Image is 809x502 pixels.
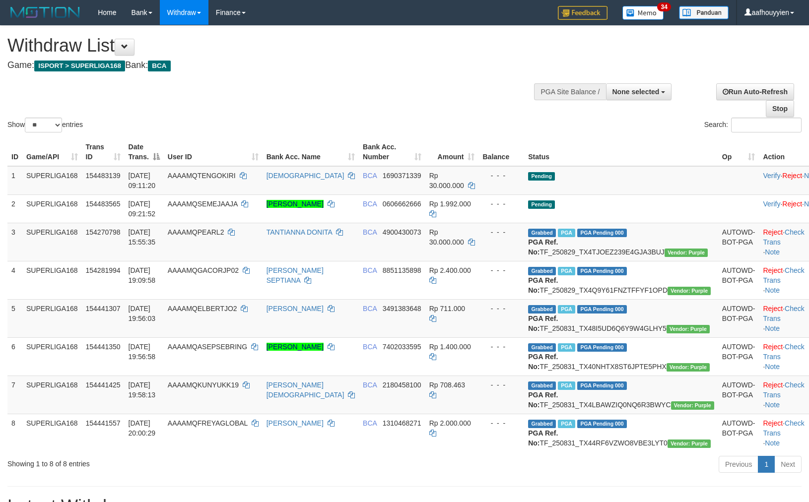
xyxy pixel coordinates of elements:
[363,419,377,427] span: BCA
[765,363,780,371] a: Note
[528,305,556,314] span: Grabbed
[22,166,82,195] td: SUPERLIGA168
[86,419,121,427] span: 154441557
[524,261,718,299] td: TF_250829_TX4Q9Y61FNZTFFYF1OPD
[7,223,22,261] td: 3
[763,343,783,351] a: Reject
[429,172,464,189] span: Rp 30.000.000
[528,172,555,181] span: Pending
[667,363,710,372] span: Vendor URL: https://trx4.1velocity.biz
[774,456,802,473] a: Next
[425,138,479,166] th: Amount: activate to sort column ascending
[7,376,22,414] td: 7
[524,223,718,261] td: TF_250829_TX4TJOEZ239E4GJA3BUJ
[267,228,333,236] a: TANTIANNA DONITA
[363,381,377,389] span: BCA
[763,343,804,361] a: Check Trans
[524,299,718,337] td: TF_250831_TX48I5UD6Q6Y9W4GLHY5
[718,223,759,261] td: AUTOWD-BOT-PGA
[763,305,783,313] a: Reject
[86,172,121,180] span: 154483139
[86,266,121,274] span: 154281994
[763,266,783,274] a: Reject
[558,229,575,237] span: Marked by aafmaleo
[782,200,802,208] a: Reject
[359,138,425,166] th: Bank Acc. Number: activate to sort column ascending
[168,172,236,180] span: AAAAMQTENGOKIRI
[704,118,802,132] label: Search:
[763,419,804,437] a: Check Trans
[763,266,804,284] a: Check Trans
[7,166,22,195] td: 1
[86,228,121,236] span: 154270798
[7,455,330,469] div: Showing 1 to 8 of 8 entries
[267,200,324,208] a: [PERSON_NAME]
[363,172,377,180] span: BCA
[429,381,465,389] span: Rp 708.463
[612,88,660,96] span: None selected
[765,401,780,409] a: Note
[665,249,708,257] span: Vendor URL: https://trx4.1velocity.biz
[528,429,558,447] b: PGA Ref. No:
[528,343,556,352] span: Grabbed
[718,138,759,166] th: Op: activate to sort column ascending
[482,380,520,390] div: - - -
[22,414,82,452] td: SUPERLIGA168
[528,353,558,371] b: PGA Ref. No:
[267,419,324,427] a: [PERSON_NAME]
[763,228,783,236] a: Reject
[765,439,780,447] a: Note
[763,200,780,208] a: Verify
[482,265,520,275] div: - - -
[763,172,780,180] a: Verify
[86,200,121,208] span: 154483565
[125,138,164,166] th: Date Trans.: activate to sort column descending
[577,267,627,275] span: PGA Pending
[763,419,783,427] a: Reject
[782,172,802,180] a: Reject
[263,138,359,166] th: Bank Acc. Name: activate to sort column ascending
[86,343,121,351] span: 154441350
[82,138,125,166] th: Trans ID: activate to sort column ascending
[679,6,729,19] img: panduan.png
[528,238,558,256] b: PGA Ref. No:
[718,261,759,299] td: AUTOWD-BOT-PGA
[7,337,22,376] td: 6
[25,118,62,132] select: Showentries
[577,343,627,352] span: PGA Pending
[534,83,606,100] div: PGA Site Balance /
[7,138,22,166] th: ID
[668,287,711,295] span: Vendor URL: https://trx4.1velocity.biz
[524,414,718,452] td: TF_250831_TX44RF6VZWO8VBE3LYT0
[429,228,464,246] span: Rp 30.000.000
[129,172,156,189] span: [DATE] 09:11:20
[429,200,471,208] span: Rp 1.992.000
[7,118,83,132] label: Show entries
[758,456,775,473] a: 1
[718,337,759,376] td: AUTOWD-BOT-PGA
[129,419,156,437] span: [DATE] 20:00:29
[528,229,556,237] span: Grabbed
[528,420,556,428] span: Grabbed
[363,266,377,274] span: BCA
[528,314,558,332] b: PGA Ref. No:
[168,228,224,236] span: AAAAMQPEARL2
[765,286,780,294] a: Note
[267,305,324,313] a: [PERSON_NAME]
[763,381,804,399] a: Check Trans
[528,391,558,409] b: PGA Ref. No:
[763,381,783,389] a: Reject
[719,456,758,473] a: Previous
[577,229,627,237] span: PGA Pending
[482,171,520,181] div: - - -
[731,118,802,132] input: Search:
[383,419,421,427] span: Copy 1310468271 to clipboard
[558,381,575,390] span: Marked by aafsoycanthlai
[718,414,759,452] td: AUTOWD-BOT-PGA
[7,261,22,299] td: 4
[718,299,759,337] td: AUTOWD-BOT-PGA
[482,199,520,209] div: - - -
[363,343,377,351] span: BCA
[168,200,238,208] span: AAAAMQSEMEJAAJA
[148,61,170,71] span: BCA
